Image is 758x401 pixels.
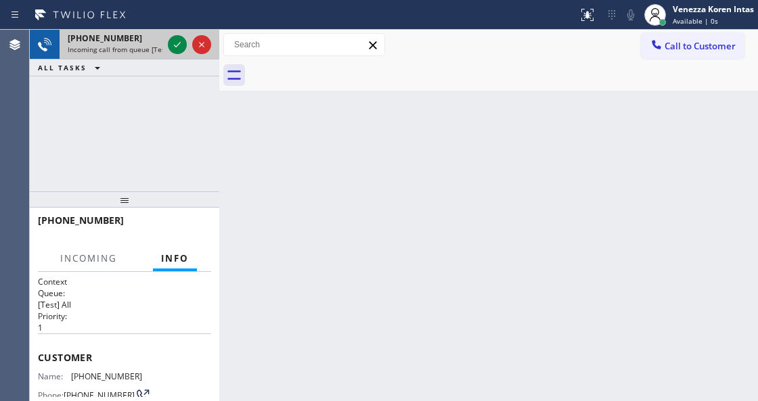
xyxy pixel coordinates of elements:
span: [PHONE_NUMBER] [71,371,142,381]
span: Phone: [38,390,64,400]
button: Info [153,245,197,272]
button: Call to Customer [641,33,744,59]
span: Info [161,252,189,264]
span: [PHONE_NUMBER] [64,390,135,400]
span: [PHONE_NUMBER] [68,32,142,44]
span: Call to Customer [665,40,736,52]
button: Reject [192,35,211,54]
span: Available | 0s [673,16,718,26]
span: Name: [38,371,71,381]
input: Search [224,34,384,55]
button: Mute [621,5,640,24]
span: Incoming call from queue [Test] All [68,45,180,54]
span: Customer [38,351,211,364]
span: ALL TASKS [38,63,87,72]
span: Incoming [60,252,117,264]
button: Incoming [52,245,125,272]
span: [PHONE_NUMBER] [38,214,124,227]
p: 1 [38,322,211,333]
p: [Test] All [38,299,211,310]
h1: Context [38,276,211,287]
h2: Priority: [38,310,211,322]
h2: Queue: [38,287,211,299]
button: Accept [168,35,187,54]
button: ALL TASKS [30,60,114,76]
div: Venezza Koren Intas [673,3,754,15]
